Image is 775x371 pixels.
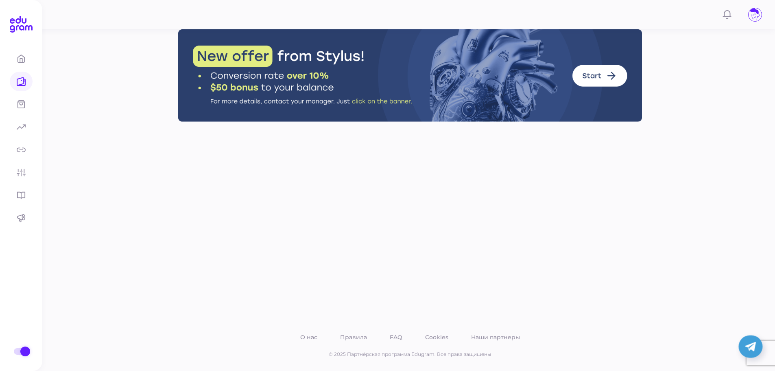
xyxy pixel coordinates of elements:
a: О нас [299,332,319,342]
a: Cookies [424,332,450,342]
a: Наши партнеры [469,332,522,342]
a: Правила [338,332,369,342]
img: Stylus Banner [178,29,642,122]
p: © 2025 Партнёрская программа Edugram. Все права защищены [178,351,642,358]
a: FAQ [388,332,404,342]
